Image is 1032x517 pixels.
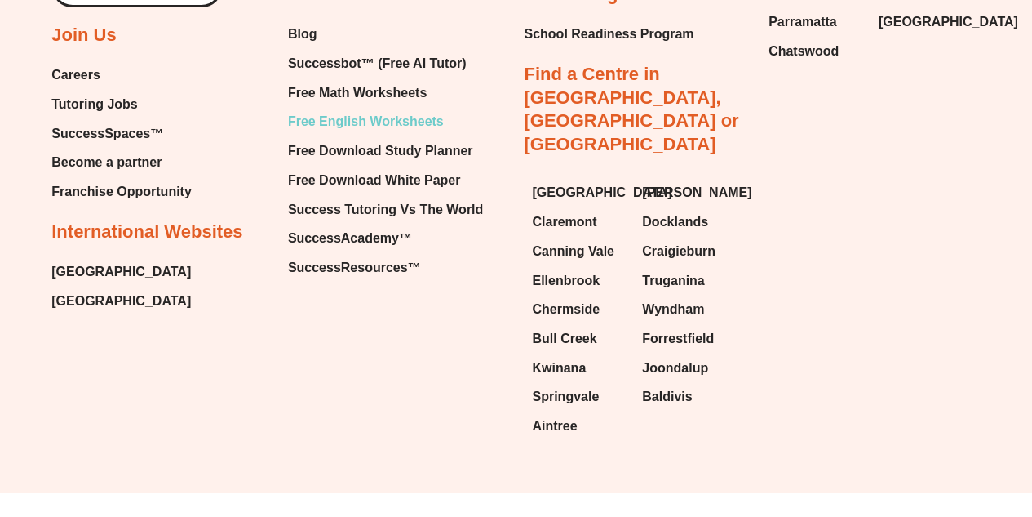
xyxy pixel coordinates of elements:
[137,91,152,106] span: W
[124,194,129,203] span: 3
[131,140,140,153] span: U
[285,91,296,106] span: R
[266,172,271,181] span: T
[268,91,279,106] span: V
[768,39,862,64] a: Chatswood
[401,2,424,25] button: Add or edit images
[642,385,692,409] span: Baldivis
[768,10,837,34] span: Parramatta
[280,172,286,181] span: V
[246,91,261,106] span: 
[253,161,257,169] span: J
[759,332,1032,517] iframe: Chat Widget
[166,194,170,203] span: J
[428,161,435,169] span: G
[241,91,256,106] span: 
[150,140,157,153] span: J
[288,22,483,47] a: Blog
[301,161,307,169] span: K
[642,181,751,205] span: [PERSON_NAME]
[119,161,127,169] span: 
[264,172,272,181] span: 
[216,161,222,169] span: U
[148,194,154,203] span: S
[106,161,112,169] span: V
[197,91,206,106] span: 7
[288,22,317,47] span: Blog
[130,161,138,169] span: 
[533,210,627,234] a: Claremont
[294,161,299,169] span: X
[228,91,238,106] span: V
[368,161,374,169] span: Q
[102,161,108,169] span: V
[258,161,263,169] span: L
[288,109,483,134] a: Free English Worksheets
[405,161,410,169] span: H
[151,91,163,106] span: Q
[170,172,178,181] span: 
[533,269,600,293] span: Ellenbrook
[642,239,715,264] span: Craigieburn
[85,161,90,169] span: $
[288,139,483,163] a: Free Download Study Planner
[642,327,714,351] span: Forrestfield
[110,161,116,169] span: D
[51,260,191,284] a: [GEOGRAPHIC_DATA]
[356,2,379,25] button: Text
[286,161,295,169] span: 
[233,172,239,181] span: R
[95,91,108,106] span: Q
[177,172,184,181] span: Q
[372,161,380,169] span: W
[308,91,324,106] span: 
[120,172,128,181] span: 
[105,172,111,181] span: V
[153,194,159,203] span: D
[158,161,165,169] span: O
[379,161,384,169] span: 7
[102,194,110,203] span: W
[198,161,206,169] span: 
[533,385,600,409] span: Springvale
[147,172,153,181] span: V
[326,161,330,169] span: Z
[105,194,113,203] span: 
[117,194,122,203] span: D
[163,172,169,181] span: V
[277,91,287,106] span: V
[174,91,186,106] span: Q
[51,289,191,314] a: [GEOGRAPHIC_DATA]
[123,91,135,106] span: U
[642,356,708,381] span: Joondalup
[146,161,152,169] span: H
[642,181,736,205] a: [PERSON_NAME]
[305,161,311,169] span: R
[288,198,483,222] a: Success Tutoring Vs The World
[533,327,627,351] a: Bull Creek
[89,172,95,181] span: Q
[223,91,237,106] span: W
[189,161,194,169] span: F
[146,194,154,203] span: 
[236,91,251,106] span: 
[231,172,233,181] span: I
[223,161,228,169] span: L
[152,172,160,181] span: W
[396,161,402,169] span: Q
[90,161,96,169] span: Q
[51,24,116,47] h2: Join Us
[94,172,102,181] span: 
[379,2,401,25] button: Draw
[181,172,188,181] span: G
[205,172,211,181] span: Q
[161,172,166,181] span: U
[92,194,98,203] span: K
[879,10,1018,34] span: [GEOGRAPHIC_DATA]
[642,210,736,234] a: Docklands
[250,91,255,106] span: /
[304,91,320,106] span: 
[289,172,295,181] span: R
[141,194,144,203] span: /
[525,22,694,47] span: School Readiness Program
